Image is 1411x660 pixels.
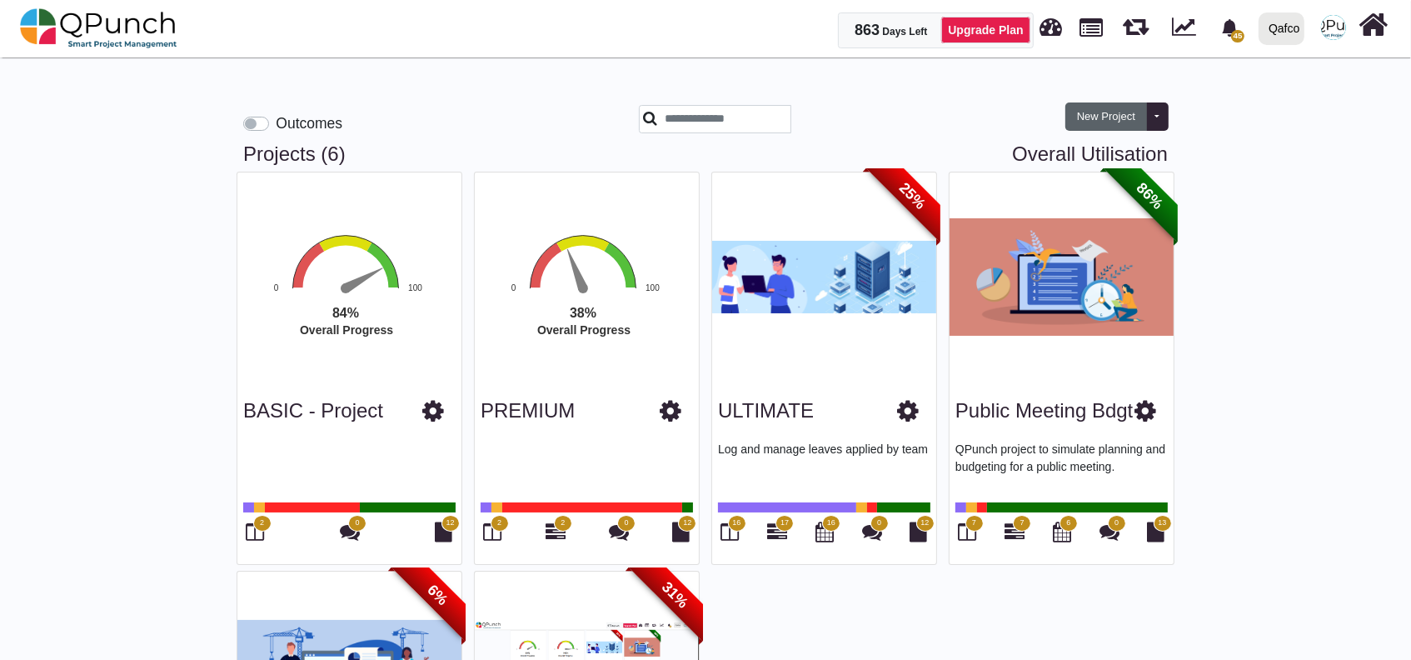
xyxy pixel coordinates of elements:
[537,323,631,337] text: Overall Progress
[484,522,502,542] i: Board
[481,399,575,422] a: PREMIUM
[882,26,927,37] span: Days Left
[247,522,265,542] i: Board
[243,399,383,423] h3: BASIC - Project
[243,142,1168,167] h3: Projects (6)
[1321,15,1346,40] img: avatar
[718,399,814,423] h3: ULTIMATE
[1066,517,1070,529] span: 6
[340,522,360,542] i: Punch Discussions
[355,517,359,529] span: 0
[920,517,929,529] span: 12
[718,399,814,422] a: ULTIMATE
[511,284,516,293] text: 0
[1079,11,1103,37] span: Projects
[629,549,721,642] span: 31%
[732,517,740,529] span: 16
[941,17,1030,43] a: Upgrade Plan
[721,522,740,542] i: Board
[300,323,393,337] text: Overall Progress
[862,522,882,542] i: Punch Discussions
[1321,15,1346,40] span: (QPunch)
[1040,10,1062,35] span: Dashboard
[1158,517,1166,529] span: 13
[481,399,575,423] h3: PREMIUM
[718,441,930,491] p: Log and manage leaves applied by team
[260,517,264,529] span: 2
[1099,522,1119,542] i: Punch Discussions
[646,284,660,293] text: 100
[276,112,342,134] label: Outcomes
[1215,12,1244,42] div: Notification
[343,264,385,293] path: 84 %. Speed.
[780,517,789,529] span: 17
[1231,30,1244,42] span: 45
[497,517,501,529] span: 2
[1164,1,1211,56] div: Dynamic Report
[570,306,596,320] text: 38%
[827,517,835,529] span: 16
[959,522,977,542] i: Board
[910,522,928,542] i: Document Library
[332,306,359,320] text: 84%
[1311,1,1356,54] a: avatar
[815,522,834,542] i: Calendar
[1211,1,1252,53] a: bell fill45
[855,22,880,38] span: 863
[1020,517,1025,529] span: 7
[1012,142,1168,167] a: Overall Utilisation
[1065,102,1147,131] button: New Project
[233,232,491,387] div: Overall Progress. Highcharts interactive chart.
[877,517,881,529] span: 0
[243,399,383,422] a: BASIC - Project
[391,549,484,642] span: 6%
[561,517,565,529] span: 2
[1124,8,1149,36] span: Iteration
[1104,150,1196,242] span: 86%
[233,232,491,387] svg: Interactive chart
[972,517,976,529] span: 7
[471,232,729,387] svg: Interactive chart
[546,522,566,542] i: Gantt
[1053,522,1071,542] i: Calendar
[1005,528,1025,542] a: 7
[955,399,1133,423] h3: Public Meeting Bdgt
[955,441,1168,491] p: QPunch project to simulate planning and budgeting for a public meeting.
[1359,9,1389,41] i: Home
[1269,14,1299,43] div: Qafco
[1148,522,1165,542] i: Document Library
[866,150,959,242] span: 25%
[625,517,629,529] span: 0
[1252,1,1311,56] a: Qafco
[408,284,422,293] text: 100
[1221,19,1239,37] svg: bell fill
[672,522,690,542] i: Document Library
[471,232,729,387] div: Overall Progress. Highcharts interactive chart.
[436,522,453,542] i: Document Library
[955,399,1133,422] a: Public Meeting Bdgt
[20,3,177,53] img: qpunch-sp.fa6292f.png
[546,528,566,542] a: 2
[563,247,588,291] path: 38 %. Speed.
[609,522,629,542] i: Punch Discussions
[767,528,787,542] a: 17
[274,284,279,293] text: 0
[767,522,787,542] i: Gantt
[1005,522,1025,542] i: Gantt
[446,517,454,529] span: 12
[1114,517,1119,529] span: 0
[683,517,691,529] span: 12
